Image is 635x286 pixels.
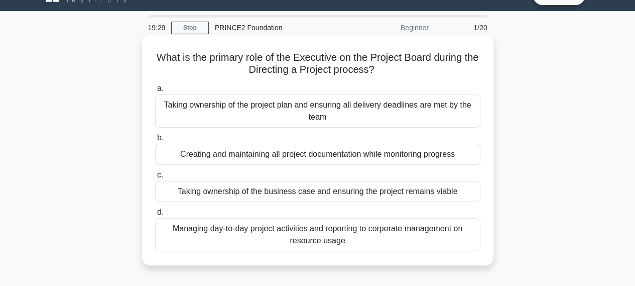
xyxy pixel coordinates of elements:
div: PRINCE2 Foundation [209,18,347,38]
div: Taking ownership of the project plan and ensuring all delivery deadlines are met by the team [155,94,480,128]
div: 19:29 [142,18,171,38]
span: a. [157,84,164,92]
span: d. [157,208,164,216]
div: Taking ownership of the business case and ensuring the project remains viable [155,181,480,202]
h5: What is the primary role of the Executive on the Project Board during the Directing a Project pro... [154,51,481,76]
div: 1/20 [435,18,493,38]
span: b. [157,133,164,142]
div: Managing day-to-day project activities and reporting to corporate management on resource usage [155,218,480,251]
a: Stop [171,22,209,34]
span: c. [157,170,163,179]
div: Creating and maintaining all project documentation while monitoring progress [155,144,480,165]
div: Beginner [347,18,435,38]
